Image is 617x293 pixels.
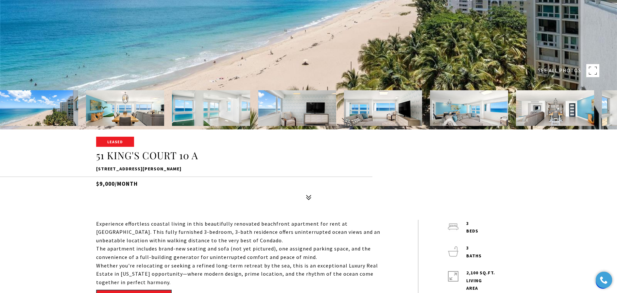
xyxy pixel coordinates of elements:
span: SEE ALL PHOTOS [538,66,581,75]
h1: 51 KING'S COURT 10 A [96,149,521,162]
p: 3 baths [466,244,482,260]
p: Whether you're relocating or seeking a refined long-term retreat by the sea, this is an exception... [96,262,388,287]
p: [STREET_ADDRESS][PERSON_NAME] [96,165,521,173]
img: 51 KING'S COURT 10 A [86,90,164,126]
img: 51 KING'S COURT 10 A [430,90,508,126]
img: 51 KING'S COURT 10 A [258,90,336,126]
p: The apartment includes brand-new seating and sofa (not yet pictured), one assigned parking space,... [96,245,388,261]
img: 51 KING'S COURT 10 A [516,90,594,126]
img: 51 KING'S COURT 10 A [344,90,422,126]
p: 3 beds [466,220,478,235]
p: 2,100 Sq.Ft. LIVING AREA [466,269,495,292]
h5: $9,000/month [96,177,521,188]
p: Experience effortless coastal living in this beautifully renovated beachfront apartment for rent ... [96,220,388,245]
img: 51 KING'S COURT 10 A [172,90,250,126]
